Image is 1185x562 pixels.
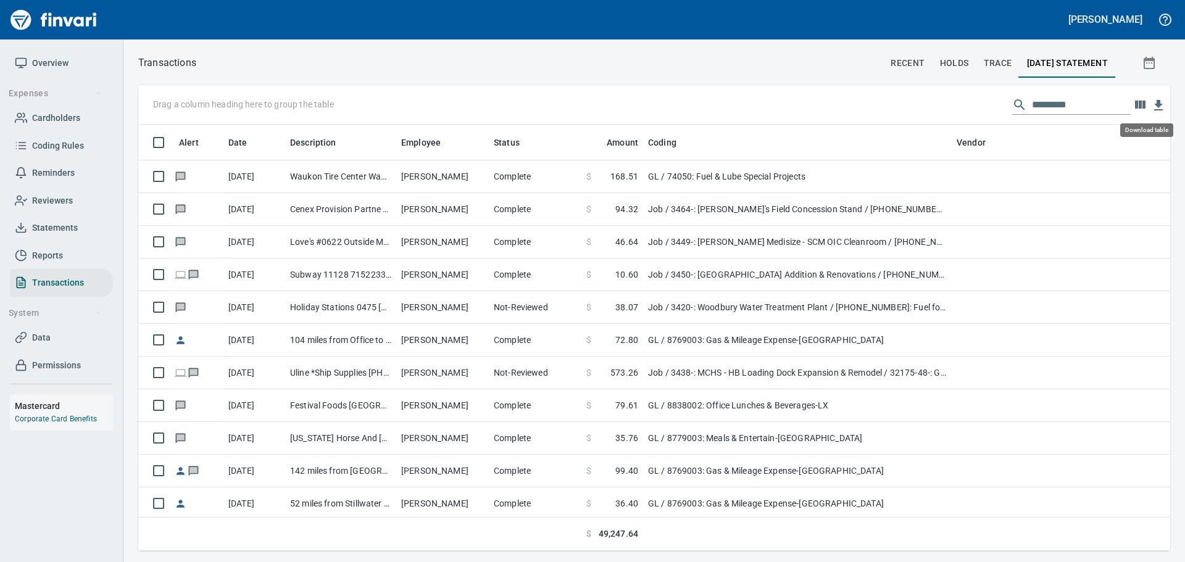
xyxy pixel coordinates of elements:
td: GL / 74050: Fuel & Lube Special Projects [643,160,952,193]
span: $ [586,268,591,281]
span: Online transaction [174,368,187,376]
a: Reviewers [10,187,113,215]
td: [DATE] [223,258,285,291]
span: Vendor [957,135,1002,150]
p: Transactions [138,56,196,70]
span: 38.07 [615,301,638,313]
span: 46.64 [615,236,638,248]
td: 142 miles from [GEOGRAPHIC_DATA] to [GEOGRAPHIC_DATA] Office [285,455,396,487]
p: Drag a column heading here to group the table [153,98,334,110]
td: Complete [489,487,581,520]
td: Cenex Provision Partne Northfield [GEOGRAPHIC_DATA] [285,193,396,226]
span: 10.60 [615,268,638,281]
span: Status [494,135,520,150]
a: Statements [10,214,113,242]
h5: [PERSON_NAME] [1068,13,1142,26]
span: Permissions [32,358,81,373]
td: [DATE] [223,324,285,357]
span: Has messages [174,303,187,311]
span: [DATE] Statement [1027,56,1108,71]
span: Coding [648,135,676,150]
span: Has messages [174,434,187,442]
td: [PERSON_NAME] [396,487,489,520]
td: GL / 8769003: Gas & Mileage Expense-[GEOGRAPHIC_DATA] [643,455,952,487]
td: Complete [489,422,581,455]
button: [PERSON_NAME] [1065,10,1145,29]
td: [PERSON_NAME] [396,160,489,193]
a: Corporate Card Benefits [15,415,97,423]
nav: breadcrumb [138,56,196,70]
td: Job / 3450-: [GEOGRAPHIC_DATA] Addition & Renovations / [PHONE_NUMBER]: Consumable CM/GC / 8: Ind... [643,258,952,291]
button: System [4,302,107,324]
span: $ [586,366,591,379]
span: Transactions [32,275,84,291]
a: Data [10,324,113,352]
td: Job / 3464-: [PERSON_NAME]'s Field Concession Stand / [PHONE_NUMBER]: Fuel for General Conditions... [643,193,952,226]
span: $ [586,301,591,313]
td: Complete [489,160,581,193]
span: Alert [179,135,215,150]
span: Employee [401,135,441,150]
td: [PERSON_NAME] [396,258,489,291]
span: $ [586,527,591,540]
td: GL / 8838002: Office Lunches & Beverages-LX [643,389,952,422]
td: [PERSON_NAME] [396,389,489,422]
span: Alert [179,135,199,150]
span: Reports [32,248,63,263]
td: [PERSON_NAME] [396,422,489,455]
td: GL / 8769003: Gas & Mileage Expense-[GEOGRAPHIC_DATA] [643,487,952,520]
span: Employee [401,135,457,150]
span: Reviewers [32,193,73,209]
td: Holiday Stations 0475 [GEOGRAPHIC_DATA] [285,291,396,324]
span: 99.40 [615,465,638,477]
td: Love's #0622 Outside Menomonie [GEOGRAPHIC_DATA] [285,226,396,258]
span: Coding [648,135,692,150]
span: Has messages [187,270,200,278]
td: [DATE] [223,193,285,226]
td: [DATE] [223,455,285,487]
span: 168.51 [610,170,638,183]
td: [PERSON_NAME] [396,291,489,324]
span: Statements [32,220,78,236]
span: Reimbursement [174,466,187,474]
span: 49,247.64 [599,527,638,540]
span: Description [290,135,352,150]
span: 72.80 [615,334,638,346]
td: [PERSON_NAME] [396,357,489,389]
td: [DATE] [223,487,285,520]
td: Subway 11128 7152233878 WI [285,258,396,291]
td: Festival Foods [GEOGRAPHIC_DATA] [GEOGRAPHIC_DATA] [285,389,396,422]
span: $ [586,432,591,444]
span: recent [891,56,925,71]
span: 79.61 [615,399,638,411]
a: Cardholders [10,104,113,132]
td: Job / 3438-: MCHS - HB Loading Dock Expansion & Remodel / 32175-48-: Guard Posts & Rails M&J Inst... [643,357,952,389]
a: Reports [10,242,113,270]
button: Expenses [4,82,107,105]
td: GL / 8779003: Meals & Entertain-[GEOGRAPHIC_DATA] [643,422,952,455]
span: Overview [32,56,69,71]
td: 104 miles from Office to HH [285,324,396,357]
span: $ [586,465,591,477]
span: Has messages [187,368,200,376]
span: 36.40 [615,497,638,510]
span: System [9,305,102,321]
button: Choose columns to display [1131,96,1149,114]
td: [DATE] [223,389,285,422]
span: $ [586,497,591,510]
td: GL / 8769003: Gas & Mileage Expense-[GEOGRAPHIC_DATA] [643,324,952,357]
span: Amount [591,135,638,150]
td: Complete [489,226,581,258]
td: [PERSON_NAME] [396,226,489,258]
span: 573.26 [610,366,638,379]
span: $ [586,170,591,183]
td: Uline *Ship Supplies [PHONE_NUMBER] [GEOGRAPHIC_DATA] [285,357,396,389]
td: [DATE] [223,160,285,193]
td: [PERSON_NAME] [396,455,489,487]
span: 94.32 [615,203,638,215]
td: Complete [489,258,581,291]
span: Reimbursement [174,499,187,507]
td: Waukon Tire Center Waukon IA [285,160,396,193]
span: Coding Rules [32,138,84,154]
td: [DATE] [223,422,285,455]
